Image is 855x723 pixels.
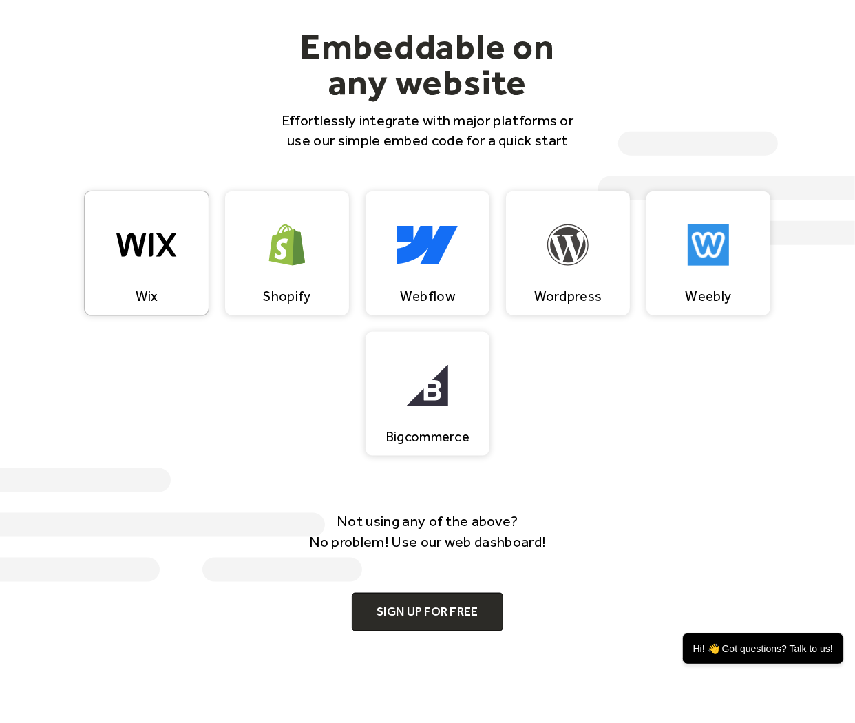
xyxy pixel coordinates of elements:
[352,593,503,631] a: Sign up for free
[400,288,455,304] div: Webflow
[646,191,770,315] a: Weebly
[386,428,469,445] div: Bigcommerce
[686,288,732,304] div: Weebly
[263,288,310,304] div: Shopify
[273,110,582,151] p: Effortlessly integrate with major platforms or use our simple embed code for a quick start
[290,511,565,552] p: Not using any of the above? No problem! Use our web dashboard!
[136,288,158,304] div: Wix
[273,28,582,100] h2: Embeddable on any website
[366,191,489,315] a: Webflow
[225,191,349,315] a: Shopify
[85,191,209,315] a: Wix
[534,288,602,304] div: Wordpress
[366,332,489,456] a: Bigcommerce
[506,191,630,315] a: Wordpress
